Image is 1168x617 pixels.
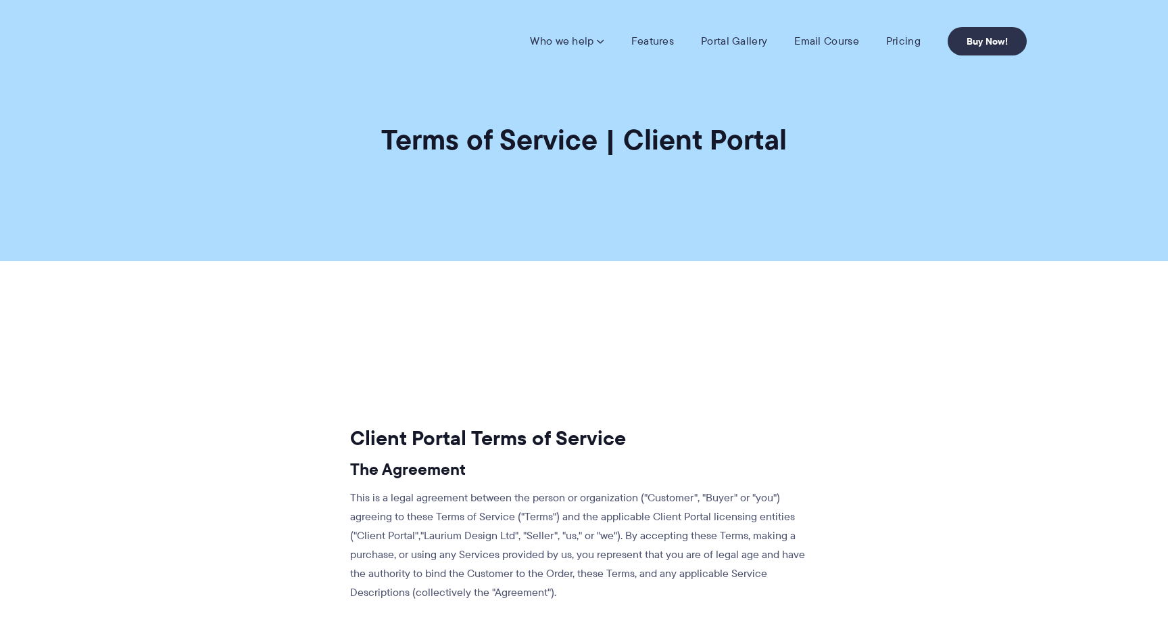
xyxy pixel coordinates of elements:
a: Who we help [530,35,604,48]
h1: Terms of Service | Client Portal [381,122,787,158]
a: Pricing [886,35,921,48]
h3: The Agreement [350,459,810,480]
a: Features [631,35,674,48]
a: Portal Gallery [701,35,767,48]
a: Buy Now! [948,27,1027,55]
h2: Client Portal Terms of Service [350,426,810,451]
p: This is a legal agreement between the person or organization ("Customer", "Buyer" or "you") agree... [350,488,810,602]
a: Email Course [794,35,859,48]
